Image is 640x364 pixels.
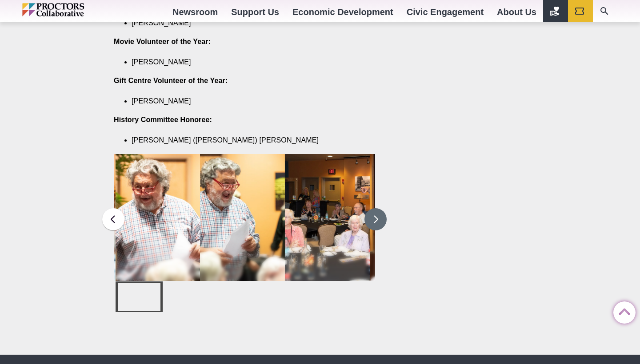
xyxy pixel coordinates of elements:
[132,18,362,28] li: [PERSON_NAME]
[132,135,362,145] li: [PERSON_NAME] ([PERSON_NAME]) [PERSON_NAME]
[102,208,124,230] button: Previous slide
[364,208,387,230] button: Next slide
[114,116,212,123] strong: History Committee Honoree:
[114,38,211,45] strong: Movie Volunteer of the Year:
[114,77,228,84] strong: Gift Centre Volunteer of the Year:
[22,3,122,16] img: Proctors logo
[132,96,362,106] li: [PERSON_NAME]
[132,57,362,67] li: [PERSON_NAME]
[613,302,631,320] a: Back to Top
